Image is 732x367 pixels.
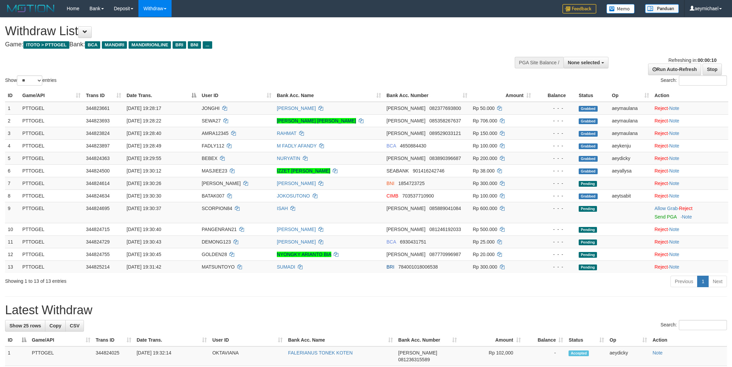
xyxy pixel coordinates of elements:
[5,346,29,366] td: 1
[93,334,134,346] th: Trans ID: activate to sort column ascending
[277,156,300,161] a: NURYATIN
[524,334,566,346] th: Balance: activate to sort column ascending
[652,350,663,355] a: Note
[277,143,317,148] a: M FADLY AFANDY
[429,106,461,111] span: Copy 082377693800 to clipboard
[277,131,296,136] a: RAHMAT
[536,238,573,245] div: - - -
[17,75,42,86] select: Showentries
[536,205,573,212] div: - - -
[536,167,573,174] div: - - -
[536,226,573,233] div: - - -
[127,131,161,136] span: [DATE] 19:28:40
[669,252,680,257] a: Note
[127,252,161,257] span: [DATE] 19:30:45
[20,235,83,248] td: PTTOGEL
[398,350,437,355] span: [PERSON_NAME]
[473,252,495,257] span: Rp 20.000
[203,41,212,49] span: ...
[202,264,235,270] span: MATSUNTOYO
[202,131,228,136] span: AMRA12345
[473,168,495,174] span: Rp 38.000
[524,346,566,366] td: -
[402,193,434,199] span: Copy 703537710900 to clipboard
[473,131,497,136] span: Rp 150.000
[83,89,124,102] th: Trans ID: activate to sort column ascending
[566,334,607,346] th: Status: activate to sort column ascending
[473,264,497,270] span: Rp 300.000
[429,206,461,211] span: Copy 085889041084 to clipboard
[655,206,679,211] span: ·
[202,181,241,186] span: [PERSON_NAME]
[669,143,680,148] a: Note
[209,334,285,346] th: User ID: activate to sort column ascending
[277,106,316,111] a: [PERSON_NAME]
[277,252,331,257] a: NYONGKY ARIANTO BIA
[86,252,110,257] span: 344824755
[386,181,394,186] span: BNI
[396,334,460,346] th: Bank Acc. Number: activate to sort column ascending
[86,118,110,123] span: 344823693
[697,276,709,287] a: 1
[127,193,161,199] span: [DATE] 19:30:30
[669,181,680,186] a: Note
[661,320,727,330] label: Search:
[5,24,481,38] h1: Withdraw List
[473,106,495,111] span: Rp 50.000
[5,41,481,48] h4: Game: Bank:
[652,102,728,115] td: ·
[429,131,461,136] span: Copy 089529033121 to clipboard
[9,323,41,328] span: Show 25 rows
[285,334,396,346] th: Bank Acc. Name: activate to sort column ascending
[398,357,430,362] span: Copy 081236315589 to clipboard
[386,156,425,161] span: [PERSON_NAME]
[202,206,232,211] span: SCORPION84
[576,89,609,102] th: Status
[652,260,728,273] td: ·
[199,89,274,102] th: User ID: activate to sort column ascending
[134,334,210,346] th: Date Trans.: activate to sort column ascending
[277,264,295,270] a: SUMADI
[579,131,598,137] span: Grabbed
[127,143,161,148] span: [DATE] 19:28:49
[86,156,110,161] span: 344824363
[20,202,83,223] td: PTTOGEL
[429,156,461,161] span: Copy 083890396687 to clipboard
[473,143,497,148] span: Rp 100.000
[5,248,20,260] td: 12
[569,350,589,356] span: Accepted
[202,156,218,161] span: BEBEX
[655,239,668,245] a: Reject
[655,143,668,148] a: Reject
[655,227,668,232] a: Reject
[536,105,573,112] div: - - -
[386,118,425,123] span: [PERSON_NAME]
[645,4,679,13] img: panduan.png
[669,118,680,123] a: Note
[188,41,201,49] span: BNI
[679,206,692,211] a: Reject
[609,189,652,202] td: aeytsabit
[86,206,110,211] span: 344824695
[20,127,83,139] td: PTTOGEL
[386,143,396,148] span: BCA
[669,227,680,232] a: Note
[277,118,356,123] a: [PERSON_NAME] [PERSON_NAME]
[127,156,161,161] span: [DATE] 19:29:55
[579,193,598,199] span: Grabbed
[5,127,20,139] td: 3
[20,89,83,102] th: Game/API: activate to sort column ascending
[127,206,161,211] span: [DATE] 19:30:37
[5,275,300,284] div: Showing 1 to 13 of 13 entries
[708,276,727,287] a: Next
[202,193,224,199] span: BATAK007
[563,57,608,68] button: None selected
[679,320,727,330] input: Search:
[429,118,461,123] span: Copy 085358267637 to clipboard
[5,223,20,235] td: 10
[652,127,728,139] td: ·
[655,168,668,174] a: Reject
[20,102,83,115] td: PTTOGEL
[386,264,394,270] span: BRI
[386,193,398,199] span: CIMB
